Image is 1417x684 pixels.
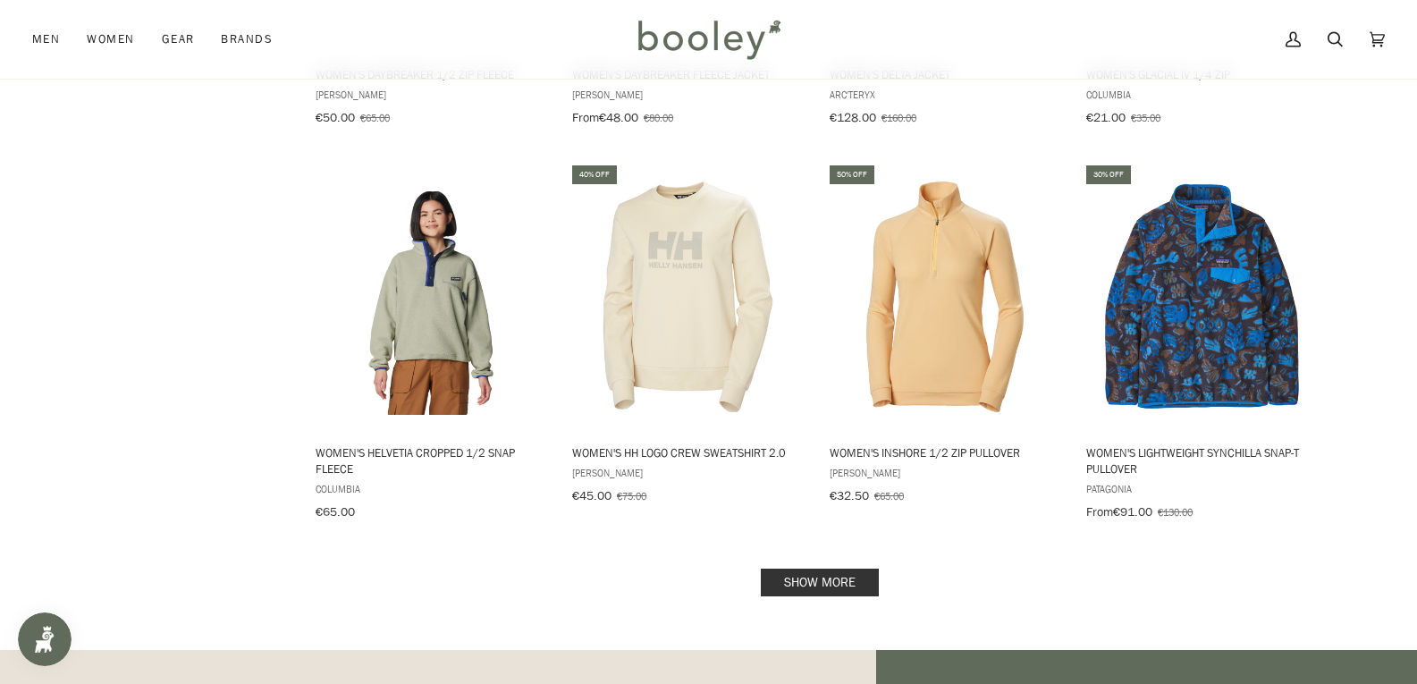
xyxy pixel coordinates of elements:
span: From [572,109,599,126]
span: Arc'teryx [830,87,1061,102]
span: [PERSON_NAME] [572,465,804,480]
iframe: Button to open loyalty program pop-up [18,612,72,666]
span: €80.00 [644,110,673,125]
span: €128.00 [830,109,876,126]
span: [PERSON_NAME] [316,87,547,102]
span: Women's HH Logo Crew Sweatshirt 2.0 [572,444,804,460]
span: Women's Inshore 1/2 Zip Pullover [830,444,1061,460]
span: €45.00 [572,487,612,504]
a: Show more [761,569,879,596]
span: Women's Helvetia Cropped 1/2 Snap Fleece [316,444,547,477]
span: Gear [162,30,195,48]
a: Women's Helvetia Cropped 1/2 Snap Fleece [313,163,550,526]
span: Brands [221,30,273,48]
a: Women's HH Logo Crew Sweatshirt 2.0 [569,163,806,510]
span: €32.50 [830,487,869,504]
a: Women's Lightweight Synchilla Snap-T Pullover [1084,163,1320,526]
div: 30% off [1086,165,1131,184]
a: Women's Inshore 1/2 Zip Pullover [827,163,1064,510]
span: €65.00 [874,488,904,503]
div: 50% off [830,165,874,184]
span: €35.00 [1131,110,1160,125]
img: Booley [630,13,787,65]
img: Helly Hansen Women's Inshore 1/2 Zip Pullover Miami Peach - Booley Galway [827,179,1064,416]
span: €65.00 [360,110,390,125]
span: Columbia [1086,87,1318,102]
span: Women's Lightweight Synchilla Snap-T Pullover [1086,444,1318,477]
span: Men [32,30,60,48]
span: €50.00 [316,109,355,126]
span: Columbia [316,481,547,496]
span: €91.00 [1113,503,1152,520]
span: €21.00 [1086,109,1126,126]
span: Women [87,30,134,48]
span: €75.00 [617,488,646,503]
span: €130.00 [1158,504,1193,519]
span: [PERSON_NAME] [572,87,804,102]
span: [PERSON_NAME] [830,465,1061,480]
span: €160.00 [881,110,916,125]
div: 40% off [572,165,617,184]
img: Patagonia Women's Lightweight Synchilla Snap-T Pullover Across Oceans / Pitch Blue - Booley Galway [1084,179,1320,416]
img: Helly Hansen Women's HH Logo Crew Sweatshirt 2.0 Cream - Booley Galway [569,179,806,416]
span: €48.00 [599,109,638,126]
span: From [1086,503,1113,520]
span: Patagonia [1086,481,1318,496]
img: Columbia Women's Helvetia Cropped 1/2 Snap Safari - Booley Galway [313,179,550,416]
span: €65.00 [316,503,355,520]
div: Pagination [316,574,1325,591]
